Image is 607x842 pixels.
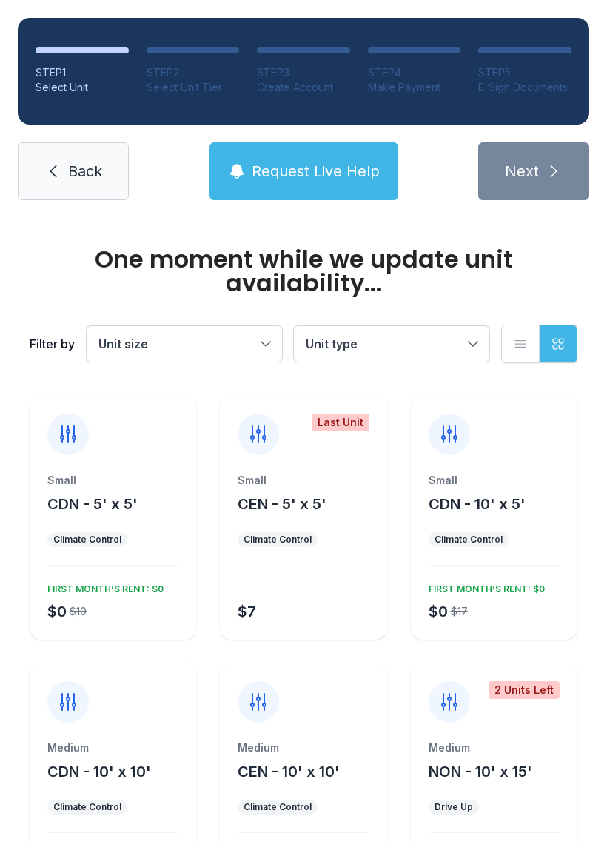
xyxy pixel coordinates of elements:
div: $10 [70,604,87,619]
span: CDN - 10' x 10' [47,763,151,780]
div: Climate Control [53,534,121,546]
div: Medium [238,740,369,755]
button: CDN - 10' x 10' [47,761,151,782]
div: STEP 3 [257,65,350,80]
div: Last Unit [312,414,369,431]
div: 2 Units Left [489,681,560,699]
div: FIRST MONTH’S RENT: $0 [423,577,545,595]
button: NON - 10' x 15' [429,761,532,782]
span: CEN - 10' x 10' [238,763,340,780]
div: Select Unit [36,80,129,95]
div: Medium [47,740,178,755]
div: Drive Up [435,801,473,813]
div: E-Sign Documents [478,80,571,95]
div: Climate Control [435,534,503,546]
div: Climate Control [53,801,121,813]
button: CEN - 10' x 10' [238,761,340,782]
button: Unit size [87,326,282,362]
span: Unit size [98,337,148,351]
div: STEP 4 [368,65,461,80]
div: One moment while we update unit availability... [30,248,577,295]
div: STEP 5 [478,65,571,80]
button: CDN - 10' x 5' [429,494,526,514]
div: Filter by [30,335,75,353]
div: Small [47,473,178,488]
div: Climate Control [244,801,312,813]
div: Create Account [257,80,350,95]
div: Medium [429,740,560,755]
div: $17 [451,604,468,619]
div: FIRST MONTH’S RENT: $0 [41,577,164,595]
span: Next [505,161,539,182]
div: Select Unit Tier [147,80,240,95]
span: CDN - 10' x 5' [429,495,526,513]
div: Make Payment [368,80,461,95]
span: Back [68,161,102,182]
div: Small [238,473,369,488]
span: CDN - 5' x 5' [47,495,138,513]
span: CEN - 5' x 5' [238,495,326,513]
div: $0 [47,601,67,622]
div: $0 [429,601,448,622]
span: Unit type [306,337,358,351]
div: $7 [238,601,256,622]
div: STEP 2 [147,65,240,80]
button: CEN - 5' x 5' [238,494,326,514]
div: STEP 1 [36,65,129,80]
button: CDN - 5' x 5' [47,494,138,514]
div: Climate Control [244,534,312,546]
button: Unit type [294,326,489,362]
div: Small [429,473,560,488]
span: Request Live Help [252,161,380,182]
span: NON - 10' x 15' [429,763,532,780]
